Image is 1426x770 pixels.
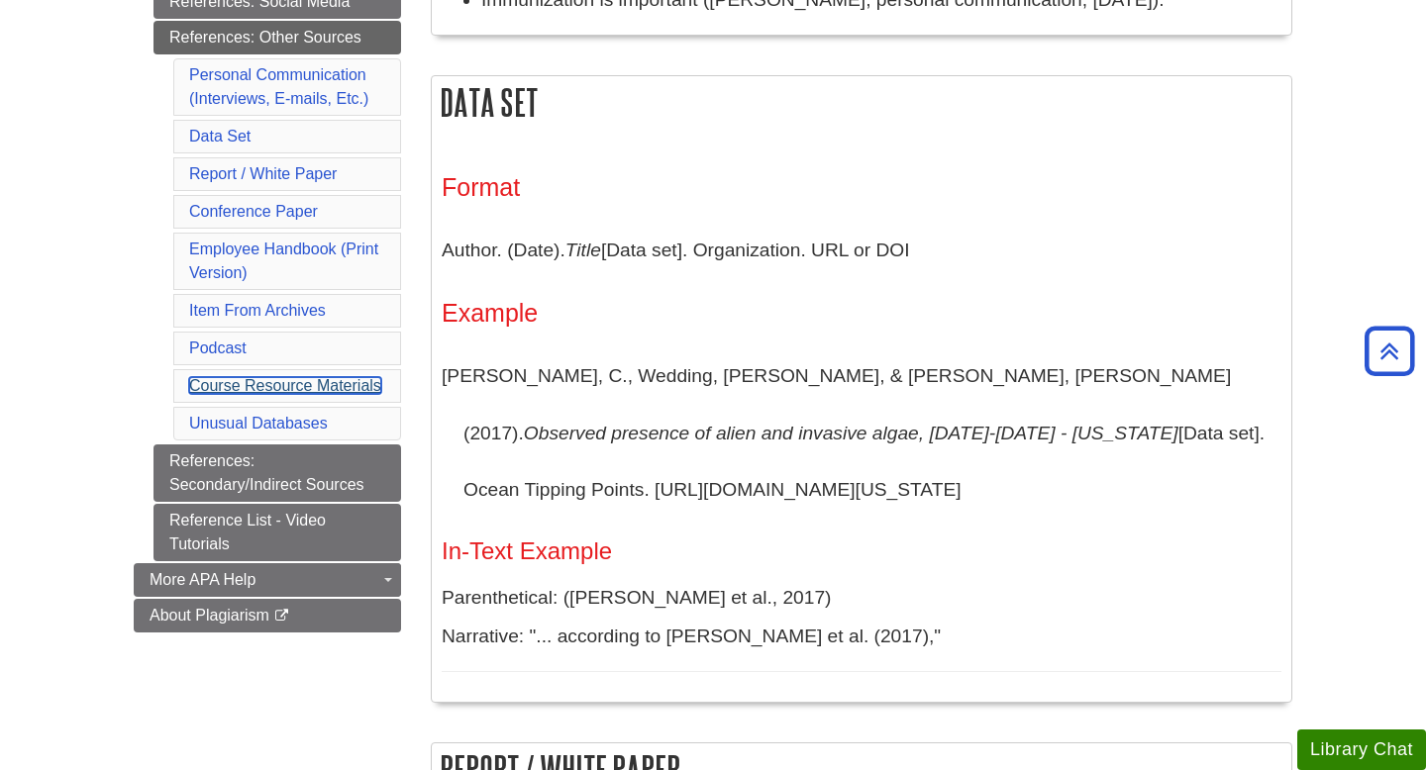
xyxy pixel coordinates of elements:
[189,128,251,144] a: Data Set
[565,240,601,260] i: Title
[153,444,401,502] a: References: Secondary/Indirect Sources
[134,599,401,632] a: About Plagiarism
[189,415,328,432] a: Unusual Databases
[442,299,1281,328] h3: Example
[1297,729,1426,770] button: Library Chat
[134,563,401,597] a: More APA Help
[524,423,1178,443] i: Observed presence of alien and invasive algae, [DATE]-[DATE] - [US_STATE]
[153,21,401,54] a: References: Other Sources
[442,584,1281,613] p: Parenthetical: ([PERSON_NAME] et al., 2017)
[442,538,1281,564] h4: In-Text Example
[189,241,378,281] a: Employee Handbook (Print Version)
[189,66,368,107] a: Personal Communication (Interviews, E-mails, Etc.)
[153,504,401,561] a: Reference List - Video Tutorials
[442,347,1281,519] p: [PERSON_NAME], C., Wedding, [PERSON_NAME], & [PERSON_NAME], [PERSON_NAME] (2017). [Data set]. Oce...
[273,610,290,623] i: This link opens in a new window
[189,203,318,220] a: Conference Paper
[189,302,326,319] a: Item From Archives
[1358,337,1421,364] a: Back to Top
[189,377,381,394] a: Course Resource Materials
[150,607,269,624] span: About Plagiarism
[442,222,1281,279] p: Author. (Date). [Data set]. Organization. URL or DOI
[150,571,255,588] span: More APA Help
[189,339,247,356] a: Podcast
[442,173,1281,202] h3: Format
[189,165,337,182] a: Report / White Paper
[432,76,1291,129] h2: Data Set
[442,623,1281,651] p: Narrative: "... according to [PERSON_NAME] et al. (2017),"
